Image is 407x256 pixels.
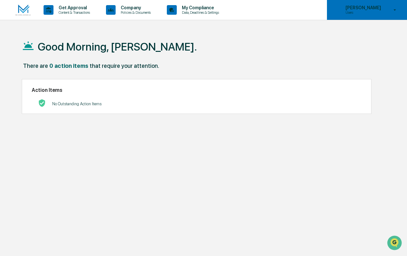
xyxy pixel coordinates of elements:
[387,235,404,252] iframe: Open customer support
[49,62,88,69] div: 0 action items
[15,4,31,16] img: logo
[53,10,93,15] p: Content & Transactions
[13,81,41,87] span: Preclearance
[22,55,81,60] div: We're available if you need us!
[116,10,154,15] p: Policies & Documents
[22,49,105,55] div: Start new chat
[53,5,93,10] p: Get Approval
[4,90,43,102] a: 🔎Data Lookup
[13,93,40,99] span: Data Lookup
[6,49,18,60] img: 1746055101610-c473b297-6a78-478c-a979-82029cc54cd1
[109,51,117,59] button: Start new chat
[32,87,362,93] h2: Action Items
[64,108,77,113] span: Pylon
[53,81,79,87] span: Attestations
[4,78,44,90] a: 🖐️Preclearance
[177,10,222,15] p: Data, Deadlines & Settings
[6,81,12,86] div: 🖐️
[116,5,154,10] p: Company
[340,5,384,10] p: [PERSON_NAME]
[46,81,52,86] div: 🗄️
[6,93,12,99] div: 🔎
[45,108,77,113] a: Powered byPylon
[52,101,102,106] p: No Outstanding Action Items
[38,99,46,107] img: No Actions logo
[23,62,48,69] div: There are
[38,40,197,53] h1: Good Morning, [PERSON_NAME].
[6,13,117,24] p: How can we help?
[340,10,384,15] p: Users
[44,78,82,90] a: 🗄️Attestations
[177,5,222,10] p: My Compliance
[90,62,159,69] div: that require your attention.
